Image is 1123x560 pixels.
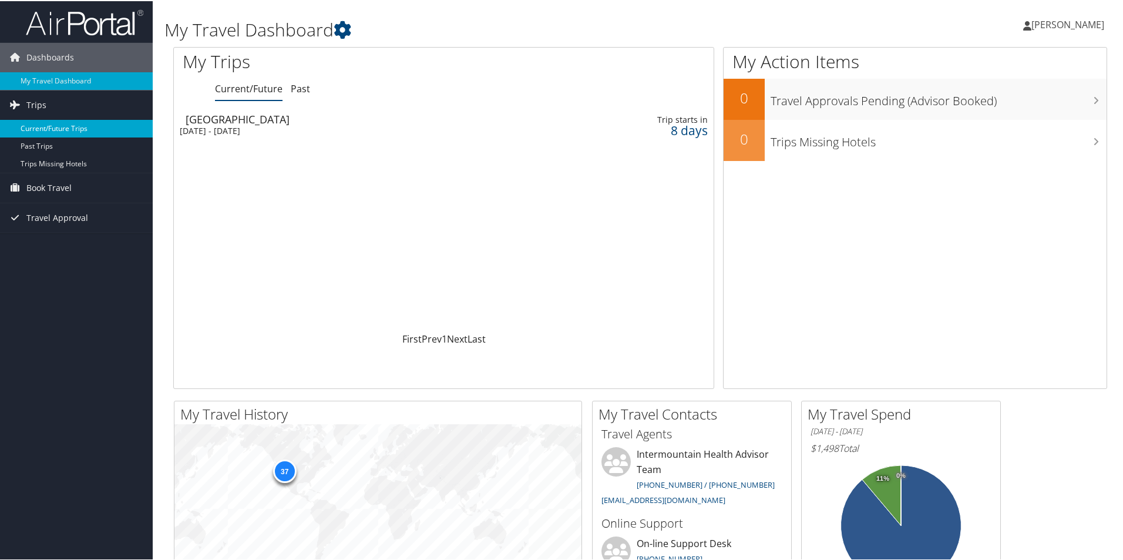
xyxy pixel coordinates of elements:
[724,48,1107,73] h1: My Action Items
[26,202,88,232] span: Travel Approval
[442,331,447,344] a: 1
[26,89,46,119] span: Trips
[164,16,799,41] h1: My Travel Dashboard
[587,113,708,124] div: Trip starts in
[771,86,1107,108] h3: Travel Approvals Pending (Advisor Booked)
[291,81,310,94] a: Past
[422,331,442,344] a: Prev
[402,331,422,344] a: First
[468,331,486,344] a: Last
[599,403,791,423] h2: My Travel Contacts
[724,119,1107,160] a: 0Trips Missing Hotels
[601,425,782,441] h3: Travel Agents
[724,87,765,107] h2: 0
[771,127,1107,149] h3: Trips Missing Hotels
[601,494,725,504] a: [EMAIL_ADDRESS][DOMAIN_NAME]
[186,113,519,123] div: [GEOGRAPHIC_DATA]
[596,446,788,509] li: Intermountain Health Advisor Team
[180,403,581,423] h2: My Travel History
[183,48,480,73] h1: My Trips
[180,125,513,135] div: [DATE] - [DATE]
[273,458,296,482] div: 37
[26,8,143,35] img: airportal-logo.png
[724,78,1107,119] a: 0Travel Approvals Pending (Advisor Booked)
[811,441,839,454] span: $1,498
[601,514,782,531] h3: Online Support
[26,42,74,71] span: Dashboards
[811,441,991,454] h6: Total
[1031,17,1104,30] span: [PERSON_NAME]
[1023,6,1116,41] a: [PERSON_NAME]
[896,471,906,478] tspan: 0%
[587,124,708,135] div: 8 days
[637,478,775,489] a: [PHONE_NUMBER] / [PHONE_NUMBER]
[876,474,889,481] tspan: 11%
[447,331,468,344] a: Next
[808,403,1000,423] h2: My Travel Spend
[811,425,991,436] h6: [DATE] - [DATE]
[215,81,283,94] a: Current/Future
[26,172,72,202] span: Book Travel
[724,128,765,148] h2: 0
